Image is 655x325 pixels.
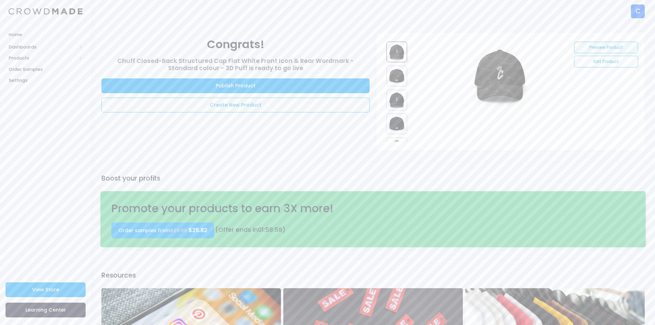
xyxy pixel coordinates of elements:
[258,226,282,234] span: : :
[274,226,282,234] span: 58
[9,77,83,84] span: Settings
[9,44,77,51] span: Dashboards
[101,78,370,93] a: Publish Product
[188,226,207,234] span: $25.82
[386,113,407,134] img: Chuff_Closed-Back_Structured_Cap_Flat_White_Front_Icon_Rear_Wordmark_-_Standard_colour_-_3D_Puff_...
[9,66,83,73] span: Order Samples
[25,306,66,313] span: Learning Center
[111,223,214,238] a: Order samples from$28.69 $25.82
[101,36,370,53] div: Congrats!
[101,98,370,112] a: Create New Product
[9,31,83,38] span: Home
[631,4,645,18] div: C
[101,57,370,72] h3: Chuff Closed-Back Structured Cap Flat White Front Icon & Rear Wordmark - Standard colour - 3D Puf...
[170,227,187,234] s: $28.69
[9,8,83,15] img: Logo
[574,56,638,67] a: Edit Product
[108,200,506,217] div: Promote your products to earn 3X more!
[265,226,273,234] span: 58
[574,42,638,53] a: Preview Product
[386,42,407,62] img: Chuff_Closed-Back_Structured_Cap_Flat_White_Front_Icon_Rear_Wordmark_-_Standard_colour_-_3D_Puff_...
[6,303,86,317] a: Learning Center
[9,55,77,62] span: Products
[386,90,407,110] img: Chuff_Closed-Back_Structured_Cap_Flat_White_Front_Icon_Rear_Wordmark_-_Standard_colour_-_3D_Puff_...
[215,226,285,234] span: (Offer ends in )
[100,270,646,280] div: Resources
[100,173,646,183] div: Boost your profits
[32,286,59,293] span: View Store
[6,282,86,297] a: View Store
[258,226,264,234] span: 01
[386,138,407,158] img: Chuff_Closed-Back_Structured_Cap_Flat_White_Front_Icon_Rear_Wordmark_-_Standard_colour_-_3D_Puff_...
[386,66,407,86] img: Chuff_Closed-Back_Structured_Cap_Flat_White_Front_Icon_Rear_Wordmark_-_Standard_colour_-_3D_Puff_...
